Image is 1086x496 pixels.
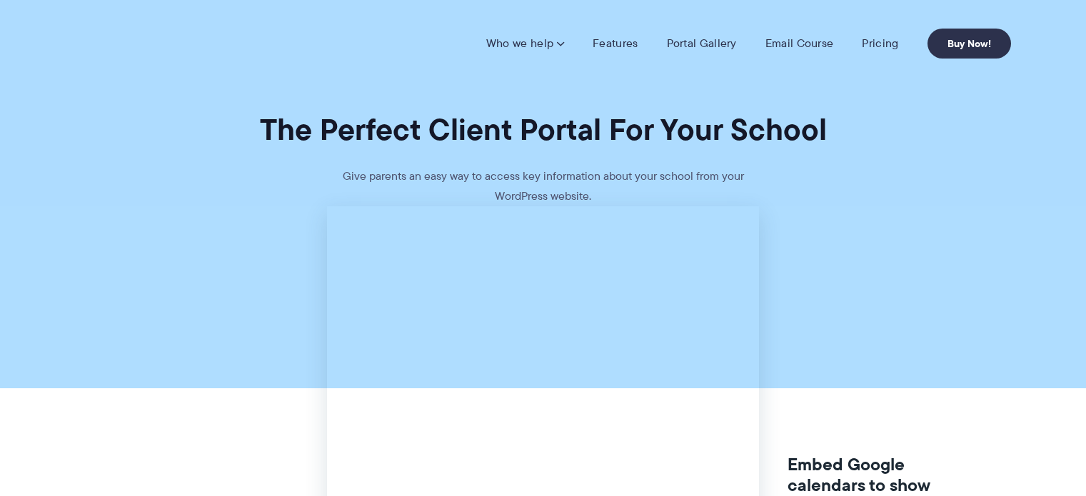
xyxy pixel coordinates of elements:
[329,166,758,206] p: Give parents an easy way to access key information about your school from your WordPress website.
[927,29,1011,59] a: Buy Now!
[486,36,564,51] a: Who we help
[593,36,638,51] a: Features
[667,36,737,51] a: Portal Gallery
[765,36,834,51] a: Email Course
[862,36,898,51] a: Pricing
